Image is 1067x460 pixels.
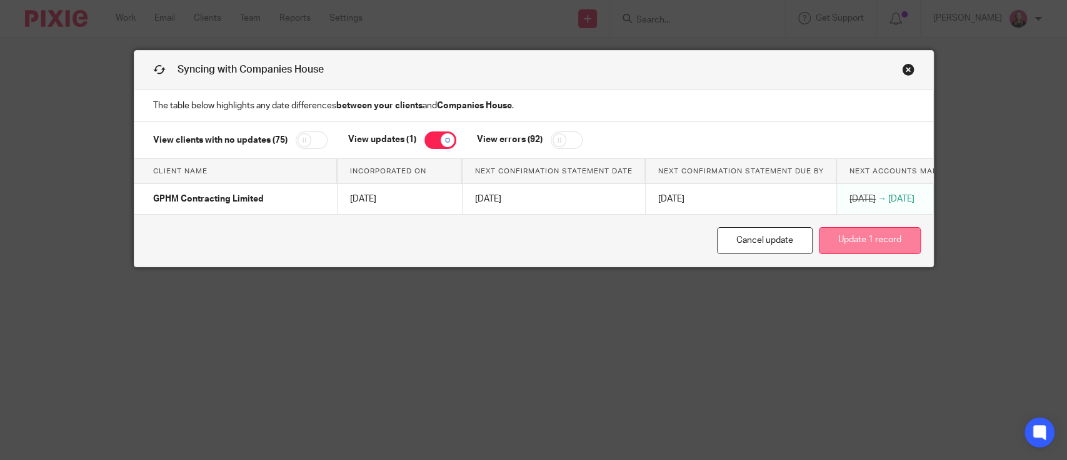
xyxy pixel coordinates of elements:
strong: between your clients [336,101,423,110]
span: [DATE] [475,195,501,203]
span: [DATE] [849,195,876,203]
strong: Companies House [437,101,512,110]
th: Client name [134,159,338,184]
th: Next accounts made up to [837,159,983,184]
a: Close this dialog window [902,63,914,80]
p: The table below highlights any date differences and . [134,90,933,122]
label: View updates (1) [329,135,416,144]
label: View errors (92) [458,135,543,144]
th: Next confirmation statement due by [646,159,837,184]
span: Syncing with Companies House [178,64,324,74]
span: [DATE] [658,195,684,203]
th: Next confirmation statement date [463,159,646,184]
span: [DATE] [888,195,914,203]
button: Update 1 record [819,227,921,254]
label: View clients with no updates (75) [153,135,288,144]
th: Incorporated on [338,159,463,184]
a: Cancel update [717,227,813,254]
span: → [878,195,886,203]
span: [DATE] [350,195,376,203]
td: GPHM Contracting Limited [134,184,338,214]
